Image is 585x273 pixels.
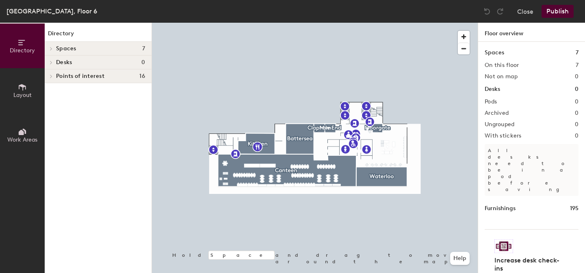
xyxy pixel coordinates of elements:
[485,85,500,94] h1: Desks
[575,110,578,116] h2: 0
[485,99,497,105] h2: Pods
[13,92,32,99] span: Layout
[139,73,145,80] span: 16
[478,23,585,42] h1: Floor overview
[485,121,515,128] h2: Ungrouped
[485,48,504,57] h1: Spaces
[485,73,518,80] h2: Not on map
[485,144,578,196] p: All desks need to be in a pod before saving
[575,85,578,94] h1: 0
[7,136,37,143] span: Work Areas
[56,45,76,52] span: Spaces
[542,5,574,18] button: Publish
[494,239,513,253] img: Sticker logo
[56,59,72,66] span: Desks
[485,110,509,116] h2: Archived
[575,121,578,128] h2: 0
[485,204,516,213] h1: Furnishings
[496,7,504,15] img: Redo
[494,256,564,273] h4: Increase desk check-ins
[575,73,578,80] h2: 0
[517,5,533,18] button: Close
[141,59,145,66] span: 0
[485,62,519,69] h2: On this floor
[450,252,470,265] button: Help
[142,45,145,52] span: 7
[570,204,578,213] h1: 195
[10,47,35,54] span: Directory
[45,29,152,42] h1: Directory
[56,73,104,80] span: Points of interest
[576,62,578,69] h2: 7
[576,48,578,57] h1: 7
[6,6,97,16] div: [GEOGRAPHIC_DATA], Floor 6
[575,99,578,105] h2: 0
[485,133,522,139] h2: With stickers
[483,7,491,15] img: Undo
[575,133,578,139] h2: 0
